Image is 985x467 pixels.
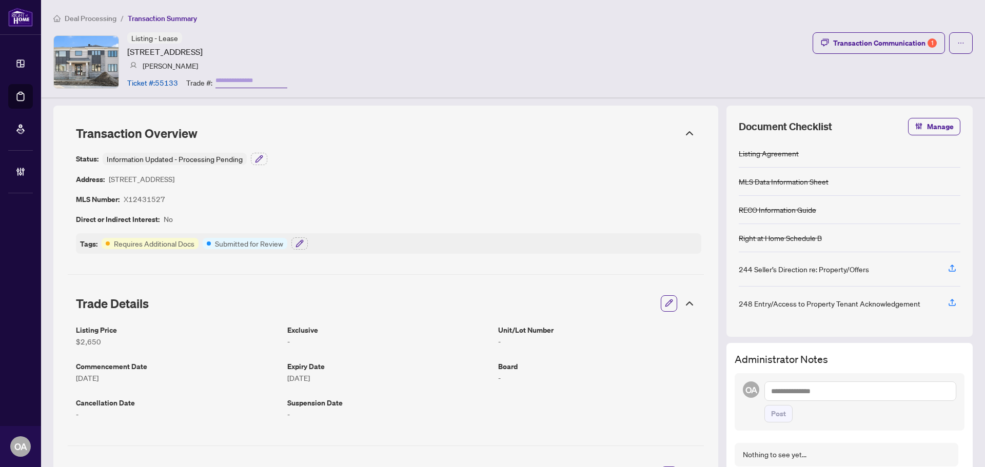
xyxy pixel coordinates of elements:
article: Expiry Date [287,360,490,372]
article: Direct or Indirect Interest: [76,213,160,225]
span: Document Checklist [739,119,832,134]
article: Suspension Date [287,397,490,409]
div: 1 [928,38,937,48]
article: Ticket #: 55133 [127,77,178,88]
article: Board [498,360,701,372]
article: - [498,372,701,383]
span: Deal Processing [65,14,116,23]
article: Unit/Lot Number [498,324,701,336]
img: svg%3e [130,62,137,69]
span: home [53,15,61,22]
div: 248 Entry/Access to Property Tenant Acknowledgement [739,298,920,309]
div: Information Updated - Processing Pending [103,153,247,165]
div: 244 Seller’s Direction re: Property/Offers [739,263,869,275]
article: - [287,409,490,420]
div: Transaction Communication [833,35,937,51]
article: [DATE] [76,372,279,383]
span: Trade Details [76,296,149,311]
article: Submitted for Review [215,238,283,249]
div: Nothing to see yet... [743,449,806,460]
span: Manage [927,118,954,135]
article: Address: [76,173,105,185]
article: - [498,336,701,347]
span: ellipsis [957,39,964,47]
span: Transaction Summary [128,14,197,23]
img: IMG-X12431527_1.jpg [54,36,119,88]
article: Cancellation Date [76,397,279,409]
button: Transaction Communication1 [813,32,945,54]
article: Tags: [80,238,97,250]
button: Open asap [944,431,975,462]
div: Trade Details [68,289,704,318]
article: No [164,213,173,225]
div: RECO Information Guide [739,204,816,215]
article: Listing Price [76,324,279,336]
article: [STREET_ADDRESS] [109,173,174,185]
button: Post [764,405,793,422]
article: Exclusive [287,324,490,336]
div: Listing Agreement [739,148,799,159]
span: OA [14,439,27,454]
h3: Administrator Notes [735,351,964,367]
article: [STREET_ADDRESS] [127,46,203,58]
article: MLS Number: [76,193,120,205]
button: Manage [908,118,960,135]
article: Status: [76,153,98,165]
article: X12431527 [124,193,165,205]
article: [PERSON_NAME] [143,60,198,71]
article: Commencement Date [76,360,279,372]
div: Right at Home Schedule B [739,232,822,243]
article: [DATE] [287,372,490,383]
span: Transaction Overview [76,126,198,141]
article: Trade #: [186,77,212,88]
article: - [287,336,490,347]
img: logo [8,8,33,27]
span: Listing - Lease [131,33,178,43]
li: / [121,12,124,24]
span: OA [745,383,757,397]
div: MLS Data Information Sheet [739,176,829,187]
article: - [76,409,279,420]
article: Requires Additional Docs [114,238,194,249]
div: Transaction Overview [68,120,704,147]
article: $2,650 [76,336,279,347]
